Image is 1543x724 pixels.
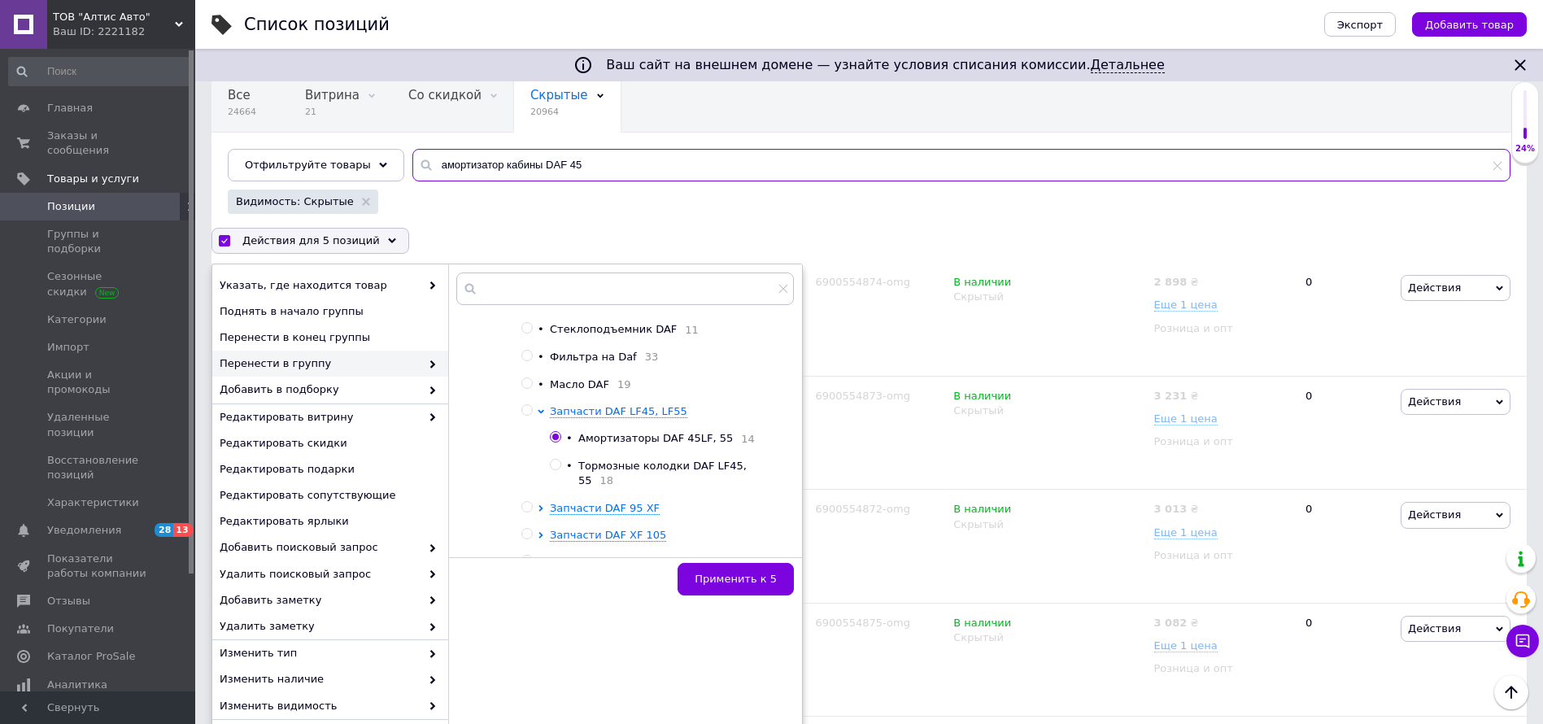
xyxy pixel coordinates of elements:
[550,378,609,390] span: Масло DAF
[733,433,755,445] span: 14
[530,106,588,118] span: 20964
[173,523,192,537] span: 13
[412,149,1510,181] input: Поиск по названию позиции, артикулу и поисковым запросам
[953,290,1145,304] div: Скрытый
[220,593,421,608] span: Добавить заметку
[1412,12,1527,37] button: Добавить товар
[953,503,1011,520] span: В наличии
[592,474,614,486] span: 18
[609,378,631,390] span: 19
[1154,616,1199,630] div: ₴
[47,199,95,214] span: Позиции
[1154,389,1199,403] div: ₴
[220,699,421,713] span: Изменить видимость
[550,502,660,514] span: Запчасти DAF 95 XF
[220,567,421,582] span: Удалить поисковый запрос
[47,269,150,299] span: Сезонные скидки
[220,382,421,397] span: Добавить в подборку
[1154,390,1188,402] b: 3 231
[47,594,90,608] span: Отзывы
[242,233,380,248] span: Действия для 5 позиций
[1154,503,1188,515] b: 3 013
[953,403,1145,418] div: Скрытый
[637,351,659,363] span: 33
[815,390,910,402] span: 6900554873-omg
[815,503,910,515] span: 6900554872-omg
[1510,55,1530,75] svg: Закрыть
[47,622,114,636] span: Покупатели
[245,159,371,171] span: Отфильтруйте товары
[1154,276,1188,288] b: 2 898
[578,460,747,486] span: Тормозные колодки DAF LF45, 55
[1425,19,1514,31] span: Добавить товар
[578,432,733,444] span: Амортизаторы DAF 45LF, 55
[1337,19,1383,31] span: Экспорт
[550,351,637,363] span: Фильтра на Daf
[228,150,338,164] span: Опубликованные
[305,88,360,102] span: Витрина
[1494,675,1528,709] button: Наверх
[550,529,666,541] span: Запчасти DAF XF 105
[538,378,544,390] span: •
[1154,299,1218,312] span: Еще 1 цена
[220,410,421,425] span: Редактировать витрину
[220,436,437,451] span: Редактировать скидки
[1154,502,1199,517] div: ₴
[538,351,544,363] span: •
[47,129,150,158] span: Заказы и сообщения
[538,323,544,335] span: •
[47,523,121,538] span: Уведомления
[228,106,256,118] span: 24664
[1154,412,1218,425] span: Еще 1 цена
[220,488,437,503] span: Редактировать сопутствующие
[1296,490,1397,604] div: 0
[1154,275,1199,290] div: ₴
[1091,57,1165,73] a: Детальнее
[47,410,150,439] span: Удаленные позиции
[1296,603,1397,717] div: 0
[953,390,1011,407] span: В наличии
[244,16,390,33] div: Список позиций
[815,617,910,629] span: 6900554875-omg
[220,278,421,293] span: Указать, где находится товар
[1408,508,1461,521] span: Действия
[1296,376,1397,490] div: 0
[1408,281,1461,294] span: Действия
[550,556,708,568] span: Запчасти DAF CF 85 / 75 / 65
[1506,625,1539,657] button: Чат с покупателем
[220,356,421,371] span: Перенести в группу
[220,672,421,687] span: Изменить наличие
[1296,263,1397,376] div: 0
[1512,143,1538,155] div: 24%
[1408,395,1461,408] span: Действия
[220,540,421,555] span: Добавить поисковый запрос
[220,646,421,661] span: Изменить тип
[953,276,1011,293] span: В наличии
[220,330,437,345] span: Перенести в конец группы
[550,323,677,335] span: Стеклоподъемник DAF
[677,324,699,336] span: 11
[220,619,421,634] span: Удалить заметку
[47,552,150,581] span: Показатели работы компании
[695,573,777,585] span: Применить к 5
[550,405,687,417] span: Запчасти DAF LF45, LF55
[566,432,573,444] span: •
[1324,12,1396,37] button: Экспорт
[1154,548,1292,563] div: Розница и опт
[408,88,482,102] span: Со скидкой
[1154,434,1292,449] div: Розница и опт
[47,495,139,510] span: Характеристики
[47,340,89,355] span: Импорт
[228,88,251,102] span: Все
[53,10,175,24] span: ТОВ "Алтис Авто"
[47,101,93,116] span: Главная
[47,368,150,397] span: Акции и промокоды
[155,523,173,537] span: 28
[47,678,107,692] span: Аналитика
[8,57,192,86] input: Поиск
[220,462,437,477] span: Редактировать подарки
[1154,617,1188,629] b: 3 082
[305,106,360,118] span: 21
[220,514,437,529] span: Редактировать ярлыки
[47,453,150,482] span: Восстановление позиций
